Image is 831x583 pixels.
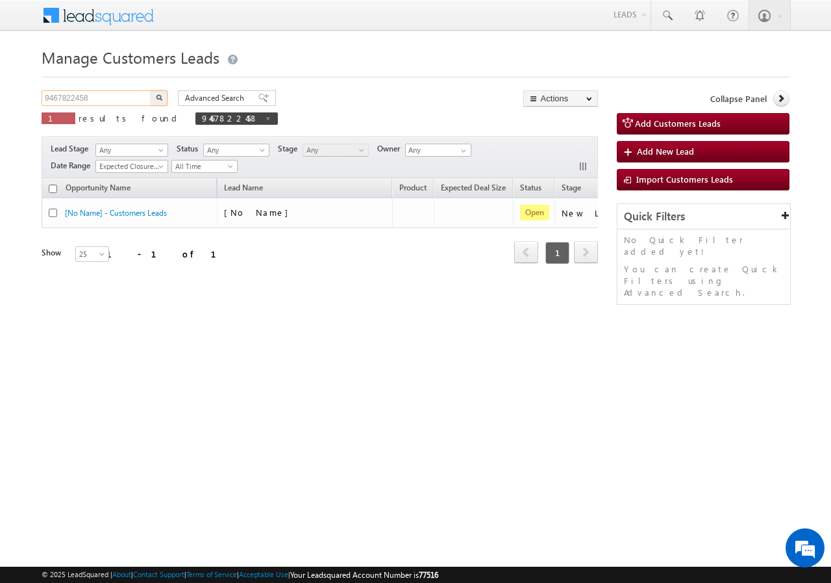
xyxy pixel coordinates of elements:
[204,144,266,156] span: Any
[48,112,69,123] span: 1
[79,112,182,123] span: results found
[523,90,598,107] button: Actions
[441,183,506,192] span: Expected Deal Size
[454,144,470,157] a: Show All Items
[514,181,548,198] a: Status
[514,242,538,263] a: prev
[555,181,588,198] a: Stage
[42,47,219,68] span: Manage Customers Leads
[224,207,295,218] span: [No Name]
[95,160,168,173] a: Expected Closure Date
[66,183,130,192] span: Opportunity Name
[434,181,512,198] a: Expected Deal Size
[177,143,203,155] span: Status
[133,570,184,578] a: Contact Support
[42,247,65,259] div: Show
[202,112,258,123] span: 9467822458
[185,92,248,104] span: Advanced Search
[112,570,131,578] a: About
[624,263,784,298] p: You can create Quick Filters using Advanced Search.
[42,569,438,581] span: © 2025 LeadSquared | | | | |
[171,160,238,173] a: All Time
[514,241,538,263] span: prev
[377,143,405,155] span: Owner
[75,246,109,262] a: 25
[399,183,427,192] span: Product
[405,144,471,157] input: Type to Search
[156,94,162,101] img: Search
[51,160,95,172] span: Date Range
[95,144,168,157] a: Any
[290,570,438,580] span: Your Leadsquared Account Number is
[65,208,167,218] a: [No Name] - Customers Leads
[59,181,137,198] a: Opportunity Name
[96,144,164,156] span: Any
[520,205,549,220] span: Open
[106,246,232,261] div: 1 - 1 of 1
[562,183,581,192] span: Stage
[574,242,598,263] a: next
[710,93,767,105] span: Collapse Panel
[617,204,790,229] div: Quick Filters
[303,144,369,157] a: Any
[51,143,93,155] span: Lead Stage
[217,181,269,198] span: Lead Name
[545,242,569,264] span: 1
[172,161,234,172] span: All Time
[636,174,733,185] span: Import Customers Leads
[186,570,237,578] a: Terms of Service
[637,146,694,157] span: Add New Lead
[278,143,303,155] span: Stage
[574,241,598,263] span: next
[203,144,269,157] a: Any
[419,570,438,580] span: 77516
[76,248,110,260] span: 25
[624,234,784,257] p: No Quick Filter added yet!
[96,161,164,172] span: Expected Closure Date
[239,570,288,578] a: Acceptable Use
[303,144,365,156] span: Any
[562,207,626,219] div: New Lead
[635,118,721,129] span: Add Customers Leads
[49,185,57,193] input: Check all records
